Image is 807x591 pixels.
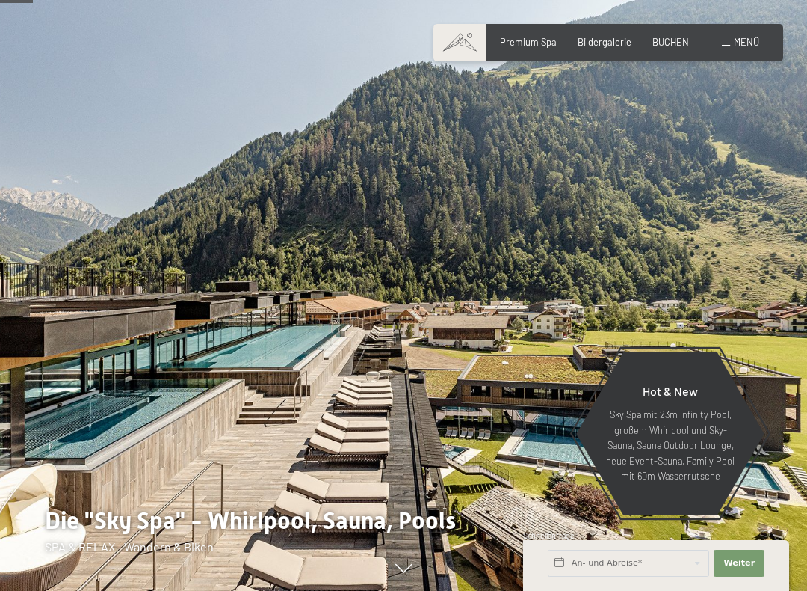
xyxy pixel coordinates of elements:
[643,384,698,398] span: Hot & New
[605,407,735,483] p: Sky Spa mit 23m Infinity Pool, großem Whirlpool und Sky-Sauna, Sauna Outdoor Lounge, neue Event-S...
[575,352,765,516] a: Hot & New Sky Spa mit 23m Infinity Pool, großem Whirlpool und Sky-Sauna, Sauna Outdoor Lounge, ne...
[578,36,631,48] a: Bildergalerie
[714,550,764,577] button: Weiter
[500,36,557,48] a: Premium Spa
[734,36,759,48] span: Menü
[652,36,689,48] a: BUCHEN
[723,557,755,569] span: Weiter
[523,531,575,540] span: Schnellanfrage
